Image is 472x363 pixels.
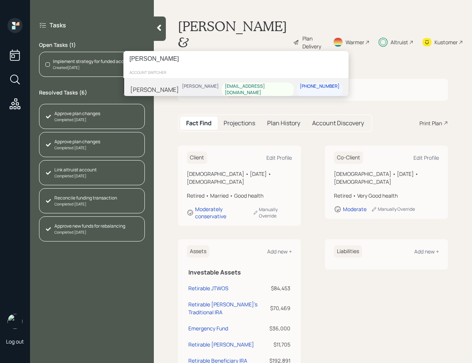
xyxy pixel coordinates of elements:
[225,83,291,96] div: [EMAIL_ADDRESS][DOMAIN_NAME]
[123,67,349,78] div: account switcher
[123,51,349,67] input: Type a command or search…
[130,85,179,94] div: [PERSON_NAME]
[182,83,219,90] div: [PERSON_NAME]
[300,83,340,90] div: [PHONE_NUMBER]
